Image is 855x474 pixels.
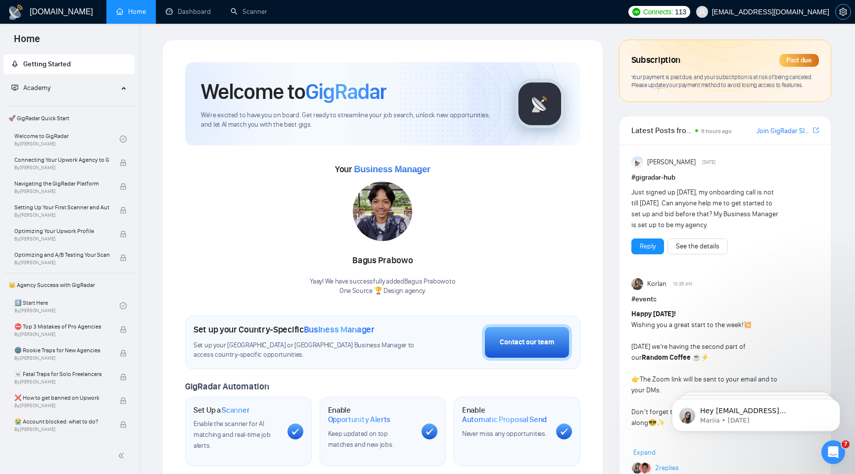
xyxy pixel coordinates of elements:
[835,4,851,20] button: setting
[11,84,18,91] span: fund-projection-screen
[676,241,719,252] a: See the details
[14,226,109,236] span: Optimizing Your Upwork Profile
[14,260,109,266] span: By [PERSON_NAME]
[648,419,657,427] span: 😎
[14,165,109,171] span: By [PERSON_NAME]
[675,6,686,17] span: 113
[310,286,455,296] p: One Source 🏆 Design agency .
[647,157,696,168] span: [PERSON_NAME]
[328,405,414,425] h1: Enable
[813,126,819,134] span: export
[692,353,701,362] span: ☕
[631,238,664,254] button: Reply
[120,254,127,261] span: lock
[743,321,752,329] span: 💥
[640,241,656,252] a: Reply
[14,403,109,409] span: By [PERSON_NAME]
[14,355,109,361] span: By [PERSON_NAME]
[14,212,109,218] span: By [PERSON_NAME]
[120,159,127,166] span: lock
[11,84,50,92] span: Academy
[14,179,109,189] span: Navigating the GigRadar Platform
[631,52,680,69] span: Subscription
[631,294,819,305] h1: # events
[4,275,134,295] span: 👑 Agency Success with GigRadar
[631,310,676,318] strong: Happy [DATE]!
[201,111,499,130] span: We're excited to have you on board. Get ready to streamline your job search, unlock new opportuni...
[842,440,850,448] span: 7
[673,280,692,288] span: 10:35 AM
[14,393,109,403] span: ❌ How to get banned on Upwork
[699,8,706,15] span: user
[116,7,146,16] a: homeHome
[14,417,109,427] span: 😭 Account blocked: what to do?
[633,448,656,457] span: Expand
[631,172,819,183] h1: # gigradar-hub
[482,324,572,361] button: Contact our team
[23,84,50,92] span: Academy
[193,405,249,415] h1: Set Up a
[14,322,109,332] span: ⛔ Top 3 Mistakes of Pro Agencies
[701,353,709,362] span: ⚡
[14,155,109,165] span: Connecting Your Upwork Agency to GigRadar
[120,374,127,380] span: lock
[647,279,666,289] span: Korlan
[14,295,120,317] a: 1️⃣ Start HereBy[PERSON_NAME]
[14,128,120,150] a: Welcome to GigRadarBy[PERSON_NAME]
[631,278,643,290] img: Korlan
[328,415,391,425] span: Opportunity Alerts
[757,126,811,137] a: Join GigRadar Slack Community
[193,324,375,335] h1: Set up your Country-Specific
[836,8,851,16] span: setting
[201,78,386,105] h1: Welcome to
[193,420,270,450] span: Enable the scanner for AI matching and real-time job alerts.
[120,421,127,428] span: lock
[779,54,819,67] div: Past due
[120,231,127,237] span: lock
[14,250,109,260] span: Optimizing and A/B Testing Your Scanner for Better Results
[14,202,109,212] span: Setting Up Your First Scanner and Auto-Bidder
[14,427,109,432] span: By [PERSON_NAME]
[335,164,430,175] span: Your
[120,397,127,404] span: lock
[835,8,851,16] a: setting
[193,341,421,360] span: Set up your [GEOGRAPHIC_DATA] or [GEOGRAPHIC_DATA] Business Manager to access country-specific op...
[701,128,732,135] span: 9 hours ago
[632,8,640,16] img: upwork-logo.png
[6,32,48,52] span: Home
[304,324,375,335] span: Business Manager
[222,405,249,415] span: Scanner
[667,238,728,254] button: See the details
[640,463,651,474] img: JM
[120,326,127,333] span: lock
[500,337,554,348] div: Contact our team
[23,60,71,68] span: Getting Started
[642,353,691,362] strong: Random Coffee
[462,405,548,425] h1: Enable
[657,378,855,447] iframe: Intercom notifications message
[3,54,135,74] li: Getting Started
[643,6,673,17] span: Connects:
[8,4,24,20] img: logo
[354,164,430,174] span: Business Manager
[14,345,109,355] span: 🌚 Rookie Traps for New Agencies
[655,463,679,473] a: 2replies
[631,187,781,231] div: Just signed up [DATE], my onboarding call is not till [DATE]. Can anyone help me to get started t...
[310,252,455,269] div: Bagus Prabowo
[631,156,643,168] img: Anisuzzaman Khan
[310,277,455,296] div: Yaay! We have successfully added Bagus Prabowo to
[14,189,109,194] span: By [PERSON_NAME]
[14,369,109,379] span: ☠️ Fatal Traps for Solo Freelancers
[120,302,127,309] span: check-circle
[631,73,813,89] span: Your payment is past due, and your subscription is at risk of being canceled. Please update your ...
[120,350,127,357] span: lock
[328,429,394,449] span: Keep updated on top matches and new jobs.
[462,415,547,425] span: Automatic Proposal Send
[305,78,386,105] span: GigRadar
[462,429,546,438] span: Never miss any opportunities.
[657,419,665,427] span: ✨
[632,463,643,474] img: Korlan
